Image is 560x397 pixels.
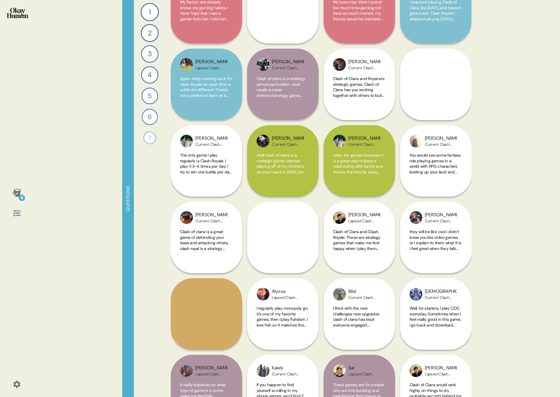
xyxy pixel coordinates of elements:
div: 6 [142,109,158,125]
div: [DEMOGRAPHIC_DATA] [425,288,457,295]
div: 2 [141,24,158,42]
div: Current Clash Player [425,295,457,300]
span: I regularly play monopoly go, it’s one of my favorite games, then I play fishdom. I love fish so ... [257,306,309,355]
div: Current Clash Player [195,219,227,224]
img: profilepic_24715178994806848.jpg [333,58,346,71]
span: Clash of Clans and Clash Royale. These are strategy games that make me feel happy when I play the... [333,229,385,285]
img: profilepic_24603372712637430.jpg [180,135,193,147]
img: profilepic_24600015396287711.jpg [180,211,193,224]
div: [PERSON_NAME] [272,135,304,142]
div: [PERSON_NAME] [348,58,380,65]
img: profilepic_25354076784198042.jpg [333,288,346,300]
div: 6 [19,195,25,201]
span: The only game I play regularly is Clash Royale. I play it 3-4 times per day. I try to win one bat... [180,152,232,208]
div: 1 [141,3,159,21]
div: Lapsed Clash Player [348,372,380,377]
img: profilepic_25306107508991146.jpg [257,58,269,71]
img: profilepic_24874021625557860.jpg [410,211,422,224]
div: Kaleb [272,365,304,372]
div: Current Clash Player [425,142,457,147]
div: Current Clash Player [425,219,457,224]
div: Current Clash Player [348,142,380,147]
div: [PERSON_NAME] [195,212,227,219]
div: 4 [141,66,158,84]
div: [PERSON_NAME] [425,135,457,142]
span: You would see some fantasy role playing games in a world with RPG characters leveling up your lan... [410,152,461,208]
img: profilepic_31576667318643323.jpg [257,288,269,300]
span: I think with the new challenges new upgrades clash of clans has kept everyone engaged. Especially... [333,306,385,361]
img: profilepic_24544314045262915.jpg [410,364,422,377]
img: profilepic_24557541337264990.jpg [180,58,193,71]
img: profilepic_25257857227165866.jpg [257,135,269,147]
img: profilepic_25084743444450907.jpg [410,135,422,147]
div: Lapsed Clash Player [195,65,227,71]
span: Clash of clans is a strategy army,base builder, clash royale is tower defense/strategy game, resp... [257,76,312,143]
img: profilepic_24523770130611953.jpg [333,364,346,377]
div: Current Clash Player [272,65,304,71]
div: [PERSON_NAME] [425,365,457,372]
div: 3 [141,45,158,63]
div: [PERSON_NAME] [272,58,304,65]
span: Well, for starters, I play COC everyday. Sometimes when I feel really good in this game, I go bac... [410,306,461,361]
span: I play the games because it is a great way to keep a relationship with family and friends that li... [333,152,384,208]
div: Alyssa [272,288,304,295]
span: they will be like cool i didn’t know you like video games or i explain to them what it is i feel ... [410,229,462,285]
span: Well clash of clans is a nostalgic game I started playing off of my mother's account back in [DAT... [257,152,309,208]
div: Sai [348,365,380,372]
span: Clash of clans is a great game of defending your base and attacking others, clash royal is a stra... [180,229,229,285]
span: Clash of Clans and Royal are strategic games. Clash of Clans has you working together with others... [333,76,385,131]
div: [PERSON_NAME] [348,135,380,142]
img: profilepic_24544314045262915.jpg [333,211,346,224]
div: Lapsed Clash Player [195,372,227,377]
img: profilepic_31448453548135245.jpg [410,288,422,300]
div: Lapsed Clash Player [348,219,380,224]
div: Bilal [348,288,380,295]
img: profilepic_32031894143068127.jpg [180,364,193,377]
img: okayhuman.3b1b6348.png [7,8,28,18]
div: Current Clash Player [348,295,380,300]
div: Current Clash Player [272,142,304,147]
span: Again, keep coming back for clash Royale as each time is a little bit different. There’s not a pa... [180,76,232,137]
div: [PERSON_NAME] [195,135,227,142]
div: Current Clash Player [348,65,380,71]
div: [PERSON_NAME] [195,58,227,65]
div: Current Clash Player [195,142,227,147]
div: 7 [143,131,156,144]
div: [PERSON_NAME] [195,365,227,372]
div: [PERSON_NAME] [425,212,457,219]
div: 5 [141,88,158,104]
div: Current Clash Player [272,372,304,377]
div: Lapsed Clash Player [425,372,457,377]
img: profilepic_24603372712637430.jpg [333,135,346,147]
img: profilepic_25323574010581115.jpg [257,364,269,377]
div: [PERSON_NAME] [348,212,380,219]
div: Lapsed Clash Player [272,295,304,300]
